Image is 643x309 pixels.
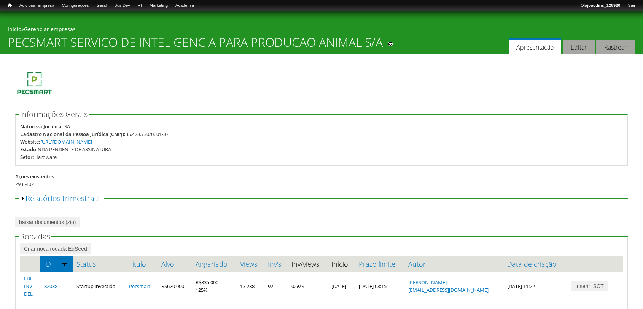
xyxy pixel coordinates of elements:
td: 13 288 [236,272,264,301]
a: Marketing [146,2,172,10]
a: Adicionar empresa [16,2,58,10]
a: Relatórios trimestrais [25,193,100,203]
a: Rastrear [596,40,635,54]
div: Ações existentes: [15,173,628,180]
div: Cadastro Nacional da Pessoa Jurídica (CNPJ): [20,130,126,138]
a: Gerenciar empresas [24,26,76,33]
a: Prazo limite [359,260,401,268]
td: [DATE] 11:22 [503,272,568,301]
a: Criar nova rodada EqSeed [20,243,91,254]
a: Angariado [196,260,232,268]
div: » [8,26,635,35]
div: 2935402 [15,180,628,188]
a: ID [44,260,69,268]
td: 92 [264,272,288,301]
a: [PERSON_NAME] [408,279,447,286]
a: INV [24,283,32,290]
a: baixar documentos (zip) [15,217,80,227]
td: Startup investida [73,272,125,301]
th: Início [328,256,355,272]
div: SA [64,123,70,130]
td: R$835 000 125% [192,272,236,301]
a: Views [240,260,260,268]
div: Hardware [34,153,57,161]
a: EDIT [24,275,34,282]
a: Alvo [161,260,188,268]
th: Inv/views [288,256,328,272]
span: [DATE] [331,283,346,290]
span: [DATE] 08:15 [359,283,387,290]
a: Apresentação [509,38,561,54]
a: Olájoao.lins_126920 [577,2,624,10]
a: Início [8,26,21,33]
div: Estado: [20,146,38,153]
a: Autor [408,260,500,268]
td: R$670 000 [158,272,192,301]
span: Início [8,3,12,8]
a: Data de criação [507,260,564,268]
a: [EMAIL_ADDRESS][DOMAIN_NAME] [408,287,489,293]
a: Inserir_SCT [571,281,608,291]
a: Editar [563,40,595,54]
div: 35.478.730/0001-87 [126,130,169,138]
div: Website: [20,138,40,146]
a: Pecsmart [129,283,150,290]
a: Configurações [58,2,93,10]
a: Academia [172,2,198,10]
a: Status [76,260,121,268]
span: Informações Gerais [20,109,88,119]
a: Título [129,260,154,268]
a: [URL][DOMAIN_NAME] [40,138,92,145]
div: Setor: [20,153,34,161]
div: Natureza Jurídica : [20,123,64,130]
a: Geral [92,2,110,10]
a: Início [4,2,16,9]
td: 0.69% [288,272,328,301]
a: 82038 [44,283,57,290]
a: RI [134,2,146,10]
a: Sair [624,2,639,10]
strong: joao.lins_126920 [587,3,620,8]
h1: PECSMART SERVICO DE INTELIGENCIA PARA PRODUCAO ANIMAL S/A [8,35,383,54]
a: Bus Dev [110,2,134,10]
a: Inv's [268,260,284,268]
span: Rodadas [20,231,50,242]
img: ordem crescente [62,261,67,266]
a: DEL [24,290,33,297]
div: NDA PENDENTE DE ASSINATURA [38,146,111,153]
